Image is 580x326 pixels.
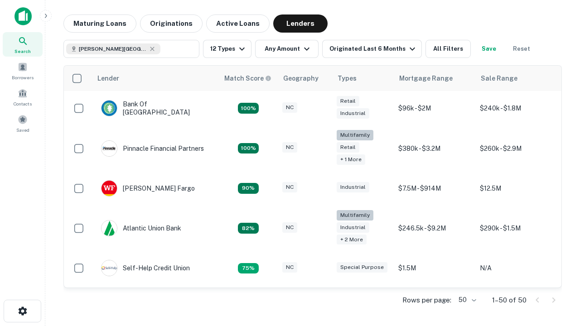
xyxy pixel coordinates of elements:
[394,125,475,171] td: $380k - $3.2M
[63,14,136,33] button: Maturing Loans
[282,262,297,273] div: NC
[475,206,557,251] td: $290k - $1.5M
[535,254,580,297] iframe: Chat Widget
[337,154,365,165] div: + 1 more
[481,73,517,84] div: Sale Range
[3,111,43,135] a: Saved
[203,40,251,58] button: 12 Types
[402,295,451,306] p: Rows per page:
[3,85,43,109] a: Contacts
[282,102,297,113] div: NC
[282,182,297,192] div: NC
[475,66,557,91] th: Sale Range
[337,210,373,221] div: Multifamily
[492,295,527,306] p: 1–50 of 50
[337,130,373,140] div: Multifamily
[16,126,29,134] span: Saved
[3,32,43,57] a: Search
[282,222,297,233] div: NC
[14,48,31,55] span: Search
[425,40,471,58] button: All Filters
[101,101,117,116] img: picture
[337,142,359,153] div: Retail
[329,43,418,54] div: Originated Last 6 Months
[337,182,369,192] div: Industrial
[206,14,270,33] button: Active Loans
[92,66,219,91] th: Lender
[337,96,359,106] div: Retail
[337,222,369,233] div: Industrial
[101,181,117,196] img: picture
[278,66,332,91] th: Geography
[101,260,117,276] img: picture
[394,171,475,206] td: $7.5M - $914M
[337,235,367,245] div: + 2 more
[14,7,32,25] img: capitalize-icon.png
[238,103,259,114] div: Matching Properties: 14, hasApolloMatch: undefined
[12,74,34,81] span: Borrowers
[140,14,203,33] button: Originations
[322,40,422,58] button: Originated Last 6 Months
[255,40,319,58] button: Any Amount
[224,73,270,83] h6: Match Score
[337,108,369,119] div: Industrial
[399,73,453,84] div: Mortgage Range
[101,100,210,116] div: Bank Of [GEOGRAPHIC_DATA]
[282,142,297,153] div: NC
[332,66,394,91] th: Types
[14,100,32,107] span: Contacts
[238,223,259,234] div: Matching Properties: 11, hasApolloMatch: undefined
[273,14,328,33] button: Lenders
[224,73,271,83] div: Capitalize uses an advanced AI algorithm to match your search with the best lender. The match sco...
[238,263,259,274] div: Matching Properties: 10, hasApolloMatch: undefined
[101,221,117,236] img: picture
[474,40,503,58] button: Save your search to get updates of matches that match your search criteria.
[394,66,475,91] th: Mortgage Range
[475,125,557,171] td: $260k - $2.9M
[455,293,478,307] div: 50
[79,45,147,53] span: [PERSON_NAME][GEOGRAPHIC_DATA], [GEOGRAPHIC_DATA]
[394,91,475,125] td: $96k - $2M
[101,180,195,197] div: [PERSON_NAME] Fargo
[101,141,117,156] img: picture
[475,91,557,125] td: $240k - $1.8M
[337,262,387,273] div: Special Purpose
[219,66,278,91] th: Capitalize uses an advanced AI algorithm to match your search with the best lender. The match sco...
[3,58,43,83] a: Borrowers
[394,206,475,251] td: $246.5k - $9.2M
[238,143,259,154] div: Matching Properties: 24, hasApolloMatch: undefined
[283,73,319,84] div: Geography
[97,73,119,84] div: Lender
[507,40,536,58] button: Reset
[475,171,557,206] td: $12.5M
[101,140,204,157] div: Pinnacle Financial Partners
[475,251,557,285] td: N/A
[338,73,357,84] div: Types
[101,260,190,276] div: Self-help Credit Union
[238,183,259,194] div: Matching Properties: 12, hasApolloMatch: undefined
[394,251,475,285] td: $1.5M
[101,220,181,236] div: Atlantic Union Bank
